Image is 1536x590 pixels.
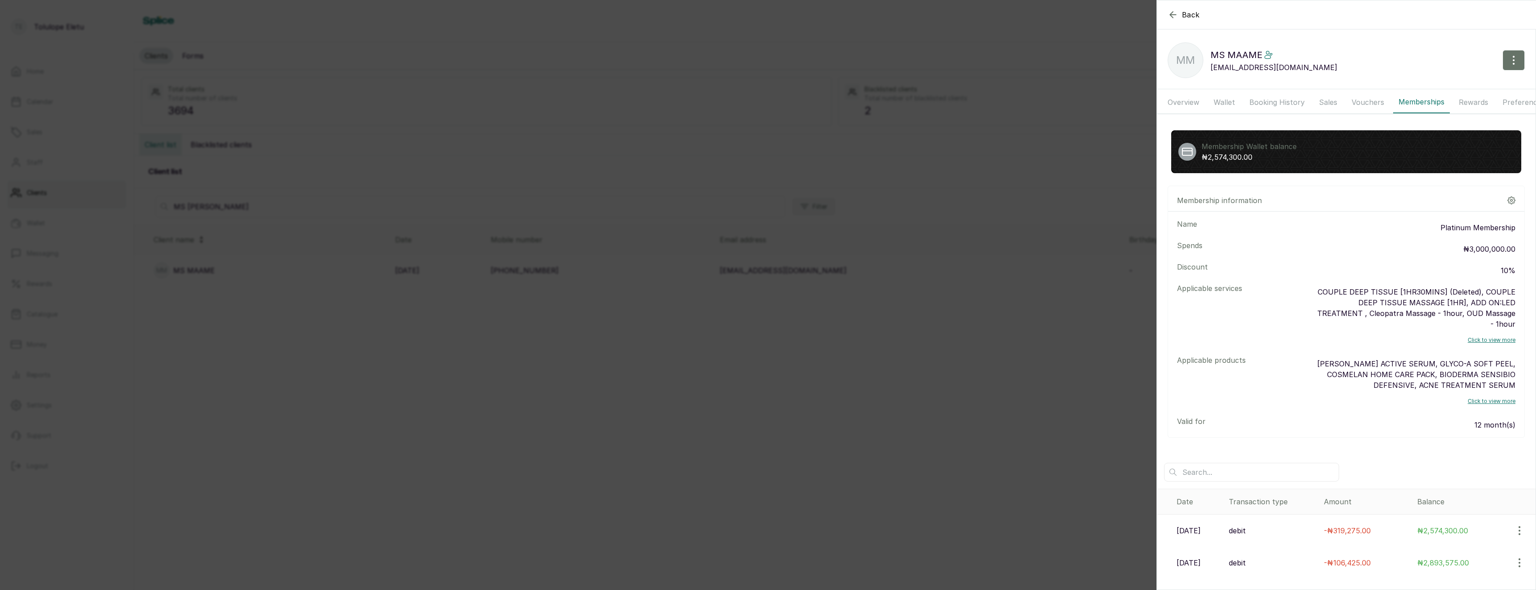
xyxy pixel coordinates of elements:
p: [PERSON_NAME] ACTIVE SERUM, GLYCO-A SOFT PEEL, COSMELAN HOME CARE PACK, BIODERMA SENSIBIO DEFENSI... [1312,358,1515,391]
span: - ₦319,275.00 [1324,526,1371,535]
p: ₦2,574,300.00 [1202,152,1297,162]
button: Overview [1162,91,1205,113]
p: debit [1229,557,1246,568]
p: Applicable products [1177,355,1246,366]
button: Back [1168,9,1200,20]
p: ₦3,000,000.00 [1463,244,1515,254]
div: Balance [1417,496,1532,507]
div: Transaction type [1229,496,1317,507]
p: COUPLE DEEP TISSUE [1HR30MINS] (Deleted), COUPLE DEEP TISSUE MASSAGE [1HR], ADD ON:LED TREATMENT ... [1312,287,1515,329]
button: Booking History [1244,91,1310,113]
p: Name [1177,219,1197,229]
p: Platinum Membership [1440,222,1515,233]
p: debit [1229,525,1246,536]
div: Date [1177,496,1222,507]
p: Applicable services [1177,283,1242,294]
p: MM [1176,52,1195,68]
p: Spends [1177,240,1202,251]
span: - ₦106,425.00 [1324,558,1371,567]
button: Rewards [1453,91,1494,113]
button: Sales [1314,91,1343,113]
p: [EMAIL_ADDRESS][DOMAIN_NAME] [1210,62,1337,73]
span: Click to view more [1468,337,1515,343]
p: Valid for [1177,416,1206,427]
button: Wallet [1208,91,1240,113]
input: Search... [1164,463,1339,482]
p: 10% [1501,265,1515,276]
p: Membership Wallet balance [1202,141,1297,152]
div: Amount [1324,496,1410,507]
p: Membership information [1177,195,1262,206]
button: Memberships [1393,91,1450,113]
button: Vouchers [1346,91,1390,113]
span: Back [1182,9,1200,20]
p: [DATE] [1177,525,1201,536]
p: MS MAAME [1210,48,1337,62]
p: [DATE] [1177,557,1201,568]
p: 12 month(s) [1474,420,1515,430]
span: ₦2,893,575.00 [1417,558,1469,567]
span: ₦2,574,300.00 [1417,526,1468,535]
span: Click to view more [1468,398,1515,404]
p: Discount [1177,262,1208,272]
